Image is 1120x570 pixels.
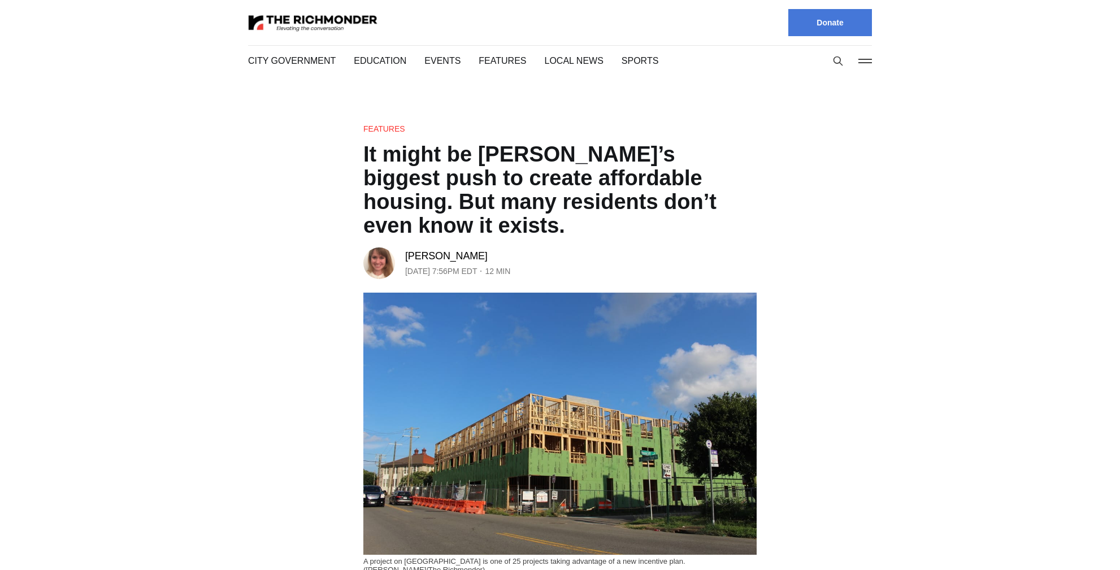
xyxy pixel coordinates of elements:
[473,54,517,67] a: Features
[248,54,333,67] a: City Government
[609,54,644,67] a: Sports
[830,53,846,69] button: Search this site
[363,557,747,565] span: A project on [GEOGRAPHIC_DATA] is one of 25 projects taking advantage of a new incentive plan. ([...
[535,54,591,67] a: Local News
[248,13,378,33] img: The Richmonder
[363,142,757,237] h1: It might be [PERSON_NAME]’s biggest push to create affordable housing. But many residents don’t e...
[363,293,757,555] img: It might be Richmond’s biggest push to create affordable housing. But many residents don’t even k...
[351,54,403,67] a: Education
[788,9,872,36] a: Donate
[422,54,455,67] a: Events
[363,123,400,134] a: Features
[405,264,480,278] time: [DATE] 7:56PM EDT
[363,247,395,279] img: Sarah Vogelsong
[1025,515,1120,570] iframe: portal-trigger
[488,264,513,278] span: 12 min
[405,249,489,263] a: [PERSON_NAME]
